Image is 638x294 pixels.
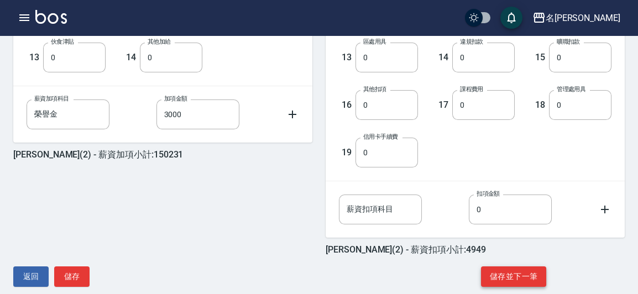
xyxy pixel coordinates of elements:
[13,149,183,160] h5: [PERSON_NAME](2) - 薪資加項小計:150231
[29,52,40,63] h5: 13
[528,7,625,29] button: 名[PERSON_NAME]
[164,95,187,103] label: 加項金額
[13,266,49,287] button: 返回
[363,85,386,93] label: 其他扣項
[557,85,585,93] label: 管理處用具
[342,52,353,63] h5: 13
[438,99,449,111] h5: 17
[363,38,386,46] label: 區處用具
[481,266,546,287] button: 儲存並下一筆
[363,133,398,141] label: 信用卡手續費
[326,244,486,255] h5: [PERSON_NAME](2) - 薪資扣項小計:4949
[500,7,522,29] button: save
[535,52,546,63] h5: 15
[34,95,69,103] label: 薪資加項科目
[557,38,580,46] label: 曠職扣款
[148,38,171,46] label: 其他加給
[51,38,74,46] label: 伙食津貼
[460,85,483,93] label: 課程費用
[535,99,546,111] h5: 18
[35,10,67,24] img: Logo
[342,147,353,158] h5: 19
[438,52,449,63] h5: 14
[477,190,500,198] label: 扣項金額
[126,52,137,63] h5: 14
[54,266,90,287] button: 儲存
[342,99,353,111] h5: 16
[546,11,620,25] div: 名[PERSON_NAME]
[460,38,483,46] label: 違規扣款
